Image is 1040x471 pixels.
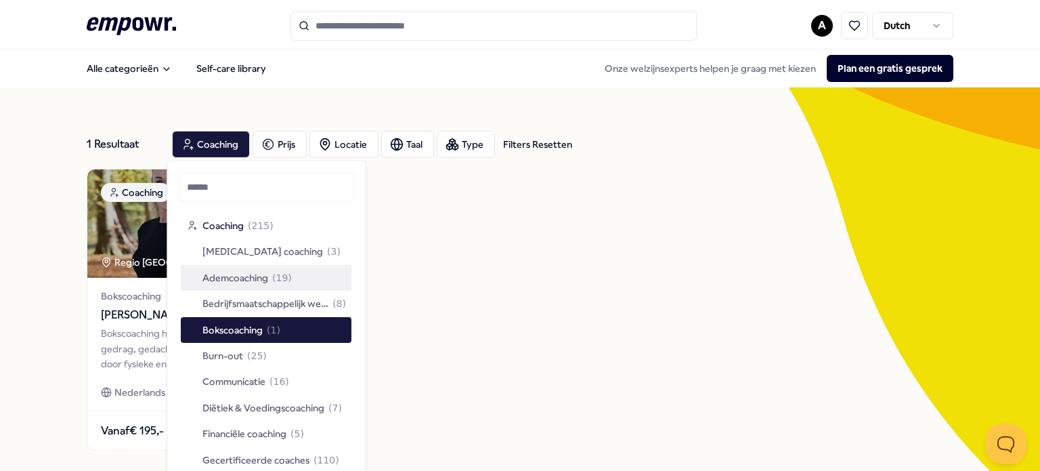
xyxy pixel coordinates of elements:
div: 1 Resultaat [87,131,161,158]
div: Onze welzijnsexperts helpen je graag met kiezen [594,55,953,82]
span: ( 16 ) [269,374,289,389]
span: ( 19 ) [272,270,292,285]
button: A [811,15,833,37]
nav: Main [76,55,277,82]
iframe: Help Scout Beacon - Open [986,424,1026,464]
span: Coaching [202,218,244,233]
a: package imageCoachingRegio [GEOGRAPHIC_DATA] Bokscoaching[PERSON_NAME]Bokscoaching helpt bij vera... [87,169,280,451]
button: Coaching [172,131,250,158]
span: Bokscoaching [101,289,265,304]
button: Alle categorieën [76,55,183,82]
span: ( 215 ) [248,218,274,233]
span: ( 5 ) [290,426,304,441]
span: ( 8 ) [333,296,347,311]
span: ( 1 ) [267,322,280,337]
button: Locatie [309,131,378,158]
span: Diëtiek & Voedingscoaching [202,401,324,415]
span: ( 110 ) [313,452,339,467]
span: Burn-out [202,348,243,363]
div: Bokscoaching helpt bij verandering in gedrag, gedachten of gevoelens, door fysieke en emotionele ... [101,326,265,371]
span: ( 7 ) [328,401,342,415]
span: ( 25 ) [247,348,267,363]
span: Gecertificeerde coaches [202,452,309,467]
button: Taal [381,131,434,158]
span: Financiële coaching [202,426,286,441]
div: Coaching [101,183,171,202]
span: ( 3 ) [327,244,341,259]
span: Bedrijfsmaatschappelijk werk [202,296,328,311]
button: Type [437,131,495,158]
a: Self-care library [186,55,277,82]
span: Bokscoaching [202,322,263,337]
input: Search for products, categories or subcategories [290,11,697,41]
span: [MEDICAL_DATA] coaching [202,244,323,259]
span: [PERSON_NAME] [101,306,265,324]
span: Ademcoaching [202,270,268,285]
div: Regio [GEOGRAPHIC_DATA] [101,255,244,270]
div: Filters Resetten [503,137,572,152]
span: Nederlands [114,385,165,400]
span: Vanaf € 195,- [101,422,164,440]
img: package image [87,169,279,278]
button: Plan een gratis gesprek [827,55,953,82]
span: Communicatie [202,374,265,389]
button: Prijs [253,131,307,158]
